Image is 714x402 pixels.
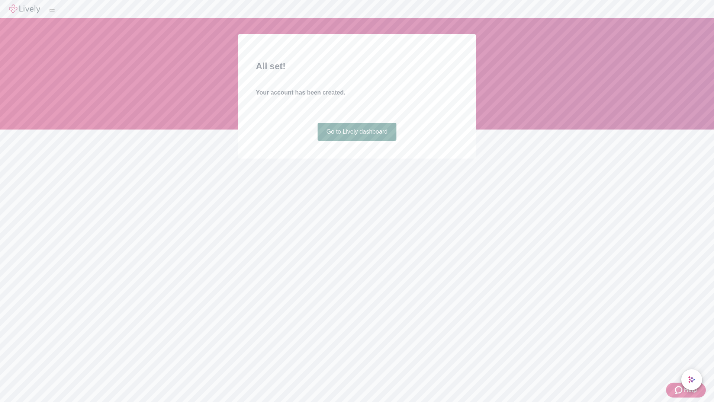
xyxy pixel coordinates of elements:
[49,9,55,12] button: Log out
[318,123,397,141] a: Go to Lively dashboard
[256,88,458,97] h4: Your account has been created.
[666,383,706,398] button: Zendesk support iconHelp
[684,386,697,395] span: Help
[256,60,458,73] h2: All set!
[681,369,702,390] button: chat
[9,4,40,13] img: Lively
[688,376,695,383] svg: Lively AI Assistant
[675,386,684,395] svg: Zendesk support icon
